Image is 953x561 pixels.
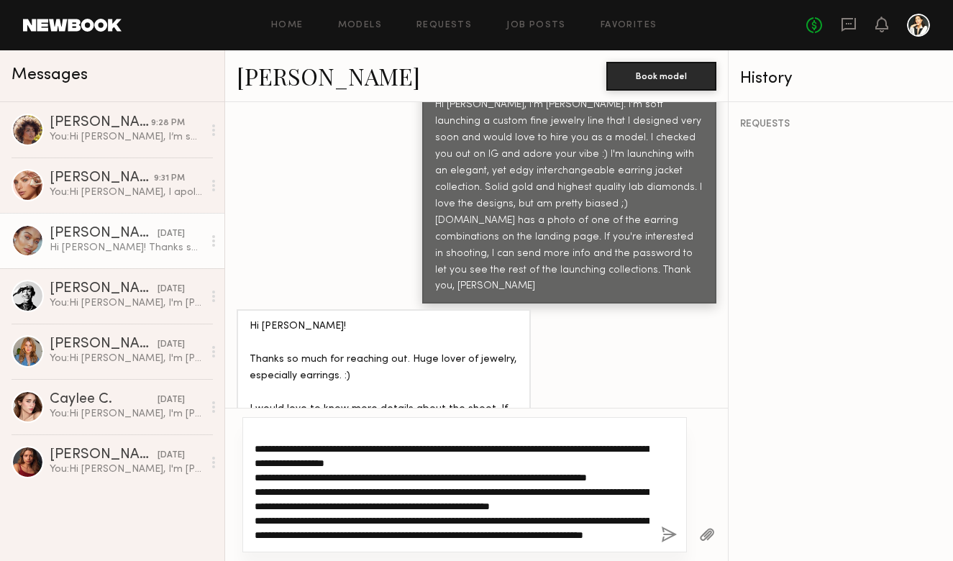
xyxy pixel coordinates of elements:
div: [DATE] [158,283,185,296]
div: Hi [PERSON_NAME]! Thanks so much for reaching out. Huge lover of jewelry, especially earrings. :)... [250,319,518,500]
div: You: Hi [PERSON_NAME], I'm [PERSON_NAME], a fellow actress in LA. I'm soft launching a custom fin... [50,462,203,476]
div: [PERSON_NAME] [50,337,158,352]
div: You: Hi [PERSON_NAME], I'm [PERSON_NAME]. I'm soft launching a custom fine jewelry line that I de... [50,352,203,365]
div: REQUESTS [740,119,941,129]
div: You: Hi [PERSON_NAME], I apologize for the delay, I’ve been buried in start up life but I’m final... [50,186,203,199]
div: [PERSON_NAME] [50,227,158,241]
div: 9:31 PM [154,172,185,186]
div: [DATE] [158,393,185,407]
a: Job Posts [506,21,566,30]
button: Book model [606,62,716,91]
a: [PERSON_NAME] [237,60,420,91]
div: You: Hi [PERSON_NAME], I’m so glad you’re up for this! I apologize for the delay, I’ve been burie... [50,130,203,144]
div: Hi [PERSON_NAME], I'm [PERSON_NAME]. I'm soft launching a custom fine jewelry line that I designe... [435,97,703,295]
div: [PERSON_NAME] [50,116,151,130]
a: Requests [416,21,472,30]
a: Models [338,21,382,30]
div: You: Hi [PERSON_NAME], I'm [PERSON_NAME]. I'm soft launching a custom fine jewelry line that I de... [50,407,203,421]
a: Favorites [601,21,657,30]
div: History [740,70,941,87]
div: Caylee C. [50,393,158,407]
div: You: Hi [PERSON_NAME], I'm [PERSON_NAME]. I'm soft launching a custom fine jewelry line that I de... [50,296,203,310]
div: [PERSON_NAME] [50,282,158,296]
div: [PERSON_NAME] [50,448,158,462]
div: Hi [PERSON_NAME]! Thanks so much for reaching out. Huge lover of jewelry, especially earrings. :)... [50,241,203,255]
div: [PERSON_NAME] [50,171,154,186]
div: 9:28 PM [151,117,185,130]
a: Home [271,21,304,30]
a: Book model [606,69,716,81]
div: [DATE] [158,338,185,352]
div: [DATE] [158,449,185,462]
div: [DATE] [158,227,185,241]
span: Messages [12,67,88,83]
